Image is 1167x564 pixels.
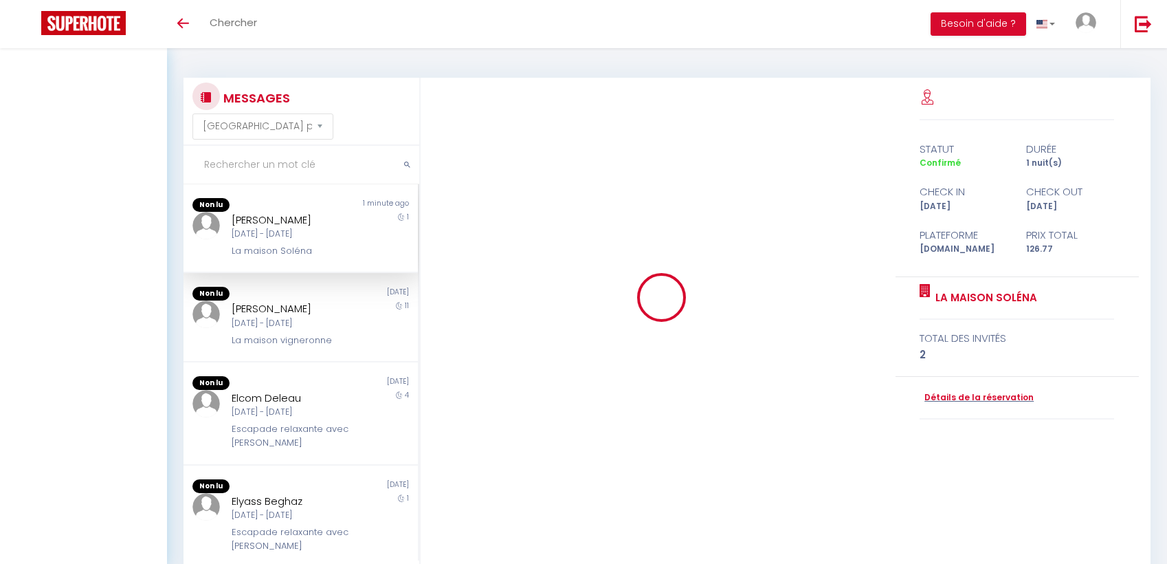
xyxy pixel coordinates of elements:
div: [DATE] [1017,200,1124,213]
div: Escapade relaxante avec [PERSON_NAME] [232,525,351,554]
span: 1 [407,212,409,222]
div: total des invités [920,330,1114,347]
h3: MESSAGES [220,83,290,113]
div: statut [911,141,1017,158]
div: 2 [920,347,1114,363]
img: ... [192,301,220,328]
div: check out [1017,184,1124,200]
div: [DATE] [911,200,1017,213]
div: 1 nuit(s) [1017,157,1124,170]
div: [PERSON_NAME] [232,301,351,317]
span: Non lu [192,376,230,390]
span: 1 [407,493,409,503]
div: durée [1017,141,1124,158]
a: Détails de la réservation [920,391,1034,404]
span: Non lu [192,479,230,493]
div: [DATE] [301,479,419,493]
div: Escapade relaxante avec [PERSON_NAME] [232,422,351,451]
div: La maison Soléna [232,244,351,258]
div: Elcom Deleau [232,390,351,406]
div: check in [911,184,1017,200]
span: 4 [405,390,409,400]
div: [DATE] [301,287,419,301]
div: La maison vigneronne [232,334,351,347]
div: Plateforme [911,227,1017,243]
div: [DATE] [301,376,419,390]
div: Prix total [1017,227,1124,243]
div: [DATE] - [DATE] [232,317,351,330]
a: La maison Soléna [931,290,1037,306]
img: ... [192,212,220,239]
div: [PERSON_NAME] [232,212,351,228]
div: 126.77 [1017,243,1124,256]
span: Non lu [192,287,230,301]
img: ... [192,390,220,417]
span: Chercher [210,15,257,30]
img: ... [1076,12,1096,33]
span: 11 [405,301,409,311]
img: logout [1135,15,1152,32]
button: Besoin d'aide ? [931,12,1026,36]
div: [DATE] - [DATE] [232,406,351,419]
div: 1 minute ago [301,198,419,212]
img: ... [192,493,220,521]
div: [DATE] - [DATE] [232,509,351,522]
div: Elyass Beghaz [232,493,351,510]
input: Rechercher un mot clé [184,146,419,184]
div: [DOMAIN_NAME] [911,243,1017,256]
img: Super Booking [41,11,126,35]
span: Confirmé [920,157,961,169]
div: [DATE] - [DATE] [232,228,351,241]
span: Non lu [192,198,230,212]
